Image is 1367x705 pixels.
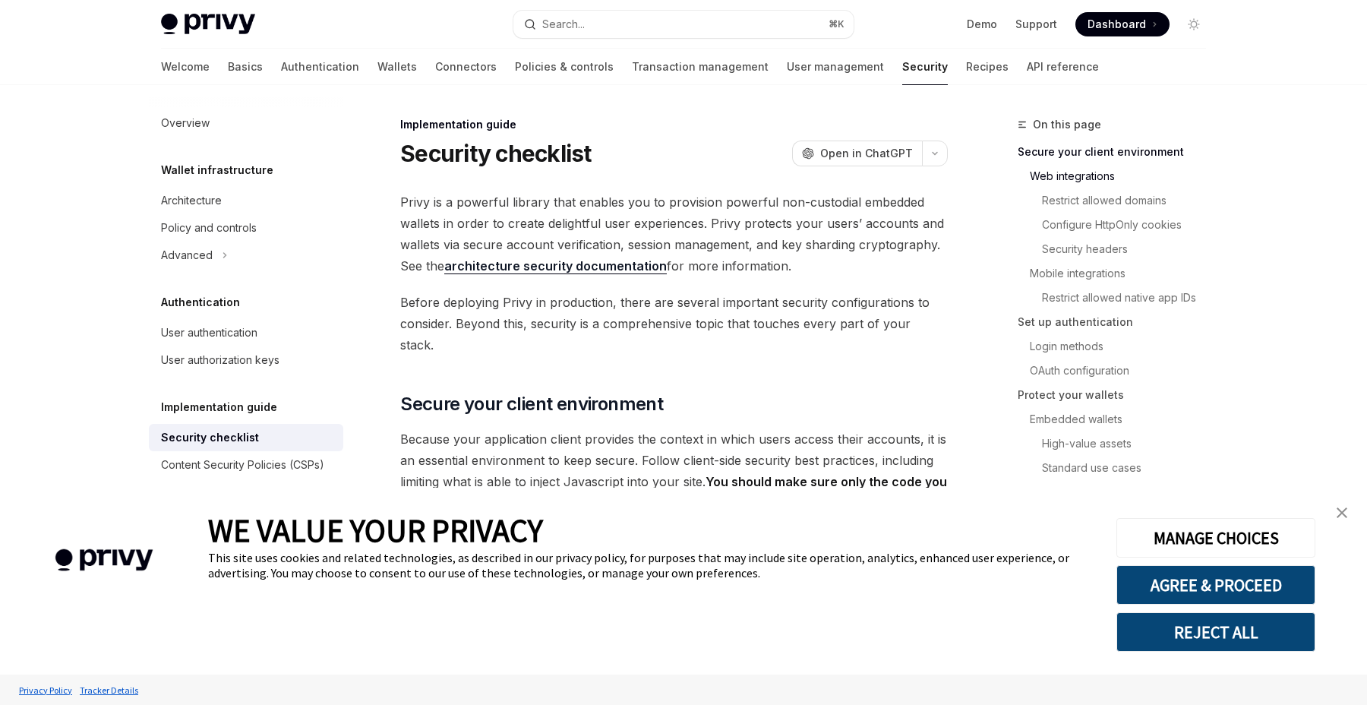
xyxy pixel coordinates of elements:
a: Configure HttpOnly cookies [1018,213,1218,237]
a: Architecture [149,187,343,214]
a: Login methods [1018,334,1218,359]
a: Authentication [281,49,359,85]
a: Policy and controls [149,214,343,242]
h5: Authentication [161,293,240,311]
div: User authentication [161,324,257,342]
span: Secure your client environment [400,392,663,416]
div: User authorization keys [161,351,279,369]
span: Privy is a powerful library that enables you to provision powerful non-custodial embedded wallets... [400,191,948,277]
span: Open in ChatGPT [820,146,913,161]
div: This site uses cookies and related technologies, as described in our privacy policy, for purposes... [208,550,1094,580]
h5: Wallet infrastructure [161,161,273,179]
a: Policies & controls [515,49,614,85]
a: Basics [228,49,263,85]
a: Privacy Policy [15,677,76,703]
span: Before deploying Privy in production, there are several important security configurations to cons... [400,292,948,356]
a: Restrict allowed domains [1018,188,1218,213]
a: Mobile integrations [1018,261,1218,286]
div: Policy and controls [161,219,257,237]
button: AGREE & PROCEED [1116,565,1315,605]
a: User authentication [149,319,343,346]
div: Overview [161,114,210,132]
div: Advanced [161,246,213,264]
a: Content Security Policies (CSPs) [149,451,343,479]
a: Overview [149,109,343,137]
button: MANAGE CHOICES [1116,518,1315,558]
a: close banner [1327,498,1357,528]
span: Because your application client provides the context in which users access their accounts, it is ... [400,428,948,514]
a: High-value assets [1018,432,1218,456]
img: close banner [1337,507,1347,518]
a: API reference [1027,49,1099,85]
a: Embedded wallets [1018,407,1218,432]
a: Standard use cases [1018,456,1218,480]
div: Content Security Policies (CSPs) [161,456,324,474]
button: REJECT ALL [1116,612,1315,652]
a: Secure server-controlled wallets [1018,480,1218,504]
span: WE VALUE YOUR PRIVACY [208,511,543,550]
div: Security checklist [161,428,259,447]
button: Open search [513,11,854,38]
span: Dashboard [1088,17,1146,32]
div: Architecture [161,191,222,210]
a: Dashboard [1075,12,1170,36]
a: Demo [967,17,997,32]
a: architecture security documentation [444,258,667,274]
a: OAuth configuration [1018,359,1218,383]
button: Toggle dark mode [1182,12,1206,36]
div: Search... [542,15,585,33]
a: Restrict allowed native app IDs [1018,286,1218,310]
a: Secure your client environment [1018,140,1218,164]
a: Security headers [1018,237,1218,261]
a: Recipes [966,49,1009,85]
a: Transaction management [632,49,769,85]
a: Wallets [377,49,417,85]
a: Security checklist [149,424,343,451]
a: Connectors [435,49,497,85]
span: ⌘ K [829,18,845,30]
img: company logo [23,527,185,593]
a: Security [902,49,948,85]
a: User management [787,49,884,85]
h1: Security checklist [400,140,592,167]
div: Implementation guide [400,117,948,132]
a: Protect your wallets [1018,383,1218,407]
button: Open in ChatGPT [792,141,922,166]
span: On this page [1033,115,1101,134]
a: User authorization keys [149,346,343,374]
button: Toggle Advanced section [149,242,343,269]
a: Support [1015,17,1057,32]
h5: Implementation guide [161,398,277,416]
img: light logo [161,14,255,35]
a: Tracker Details [76,677,142,703]
a: Web integrations [1018,164,1218,188]
a: Set up authentication [1018,310,1218,334]
a: Welcome [161,49,210,85]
